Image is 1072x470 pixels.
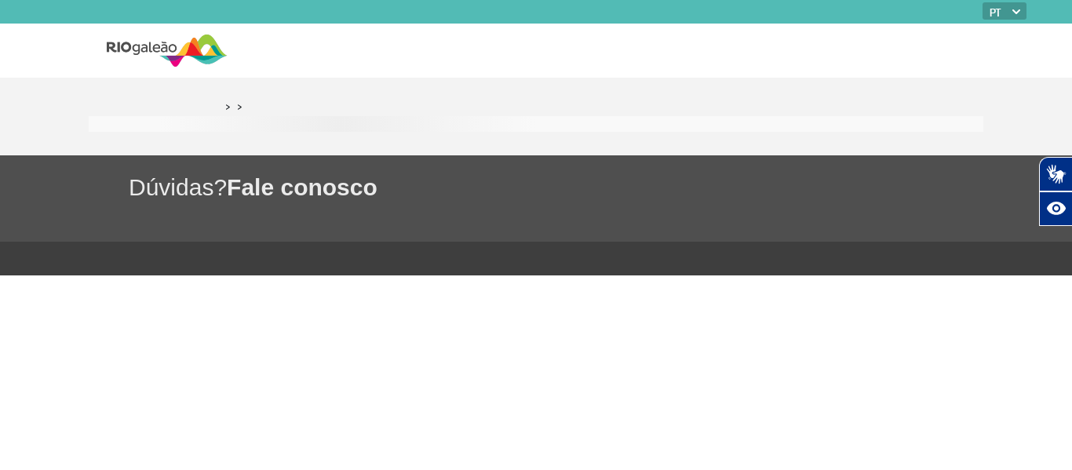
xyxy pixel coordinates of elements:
span: Fale conosco [227,174,377,200]
button: Abrir recursos assistivos. [1039,191,1072,226]
div: Plugin de acessibilidade da Hand Talk. [1039,157,1072,226]
button: Abrir tradutor de língua de sinais. [1039,157,1072,191]
a: > [237,97,242,115]
h1: Dúvidas? [129,171,1072,203]
a: > [225,97,231,115]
